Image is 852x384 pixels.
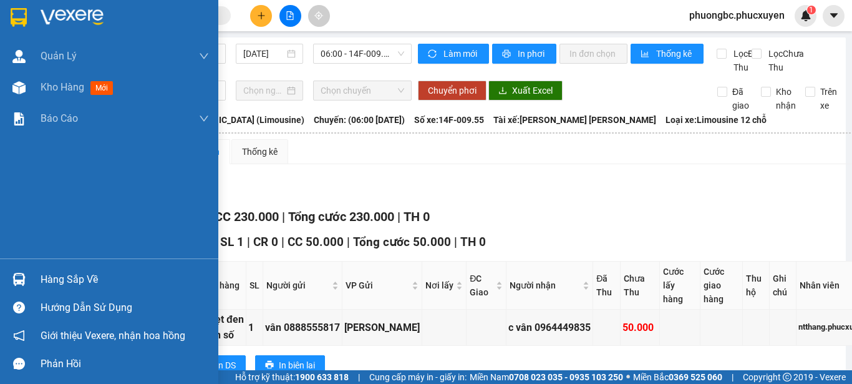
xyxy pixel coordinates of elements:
[12,112,26,126] img: solution-icon
[41,328,185,343] span: Giới thiệu Vexere, nhận hoa hồng
[593,262,621,310] th: Đã Thu
[428,49,438,59] span: sync
[288,209,394,224] span: Tổng cước 230.000
[41,298,209,317] div: Hướng dẫn sử dụng
[11,8,27,27] img: logo-vxr
[626,375,630,380] span: ⚪️
[729,47,761,74] span: Lọc Đã Thu
[669,372,722,382] strong: 0369 525 060
[346,278,409,292] span: VP Gửi
[493,113,656,127] span: Tài xế: [PERSON_NAME] [PERSON_NAME]
[12,81,26,94] img: warehouse-icon
[41,48,77,64] span: Quản Lý
[397,209,400,224] span: |
[666,113,767,127] span: Loại xe: Limousine 12 chỗ
[13,358,25,370] span: message
[41,270,209,289] div: Hàng sắp về
[248,320,261,335] div: 1
[509,372,623,382] strong: 0708 023 035 - 0935 103 250
[12,50,26,63] img: warehouse-icon
[508,320,591,335] div: c vân 0964449835
[800,10,811,21] img: icon-new-feature
[770,262,796,310] th: Ghi chú
[679,7,795,23] span: phuongbc.phucxuyen
[13,330,25,342] span: notification
[347,235,350,249] span: |
[253,235,278,249] span: CR 0
[425,278,453,292] span: Nơi lấy
[418,44,489,64] button: syncLàm mới
[641,49,651,59] span: bar-chart
[314,11,323,20] span: aim
[41,355,209,373] div: Phản hồi
[90,81,113,95] span: mới
[41,81,84,93] span: Kho hàng
[199,114,209,124] span: down
[12,273,26,286] img: warehouse-icon
[460,235,486,249] span: TH 0
[783,373,791,382] span: copyright
[518,47,546,61] span: In phơi
[243,47,284,61] input: 14/10/2025
[265,360,274,370] span: printer
[288,235,344,249] span: CC 50.000
[250,5,272,27] button: plus
[492,44,556,64] button: printerIn phơi
[215,209,279,224] span: CC 230.000
[631,44,704,64] button: bar-chartThống kê
[700,262,743,310] th: Cước giao hàng
[414,113,484,127] span: Số xe: 14F-009.55
[199,51,209,61] span: down
[633,370,722,384] span: Miền Bắc
[235,370,349,384] span: Hỗ trợ kỹ thuật:
[743,262,770,310] th: Thu hộ
[660,262,700,310] th: Cước lấy hàng
[809,6,813,14] span: 1
[815,85,842,112] span: Trên xe
[470,370,623,384] span: Miền Nam
[470,272,493,299] span: ĐC Giao
[279,5,301,27] button: file-add
[502,49,513,59] span: printer
[358,370,360,384] span: |
[13,302,25,313] span: question-circle
[266,278,329,292] span: Người gửi
[510,278,580,292] span: Người nhận
[247,235,250,249] span: |
[216,358,236,372] span: In DS
[281,235,284,249] span: |
[242,145,278,159] div: Thống kê
[257,11,266,20] span: plus
[823,5,845,27] button: caret-down
[732,370,733,384] span: |
[369,370,467,384] span: Cung cấp máy in - giấy in:
[404,209,430,224] span: TH 0
[512,84,553,97] span: Xuất Excel
[255,355,325,375] button: printerIn biên lai
[727,85,754,112] span: Đã giao
[344,320,420,335] div: [PERSON_NAME]
[321,81,404,100] span: Chọn chuyến
[418,81,487,101] button: Chuyển phơi
[454,235,457,249] span: |
[201,312,244,343] div: 1 bẹt đen biển số
[771,85,801,112] span: Kho nhận
[353,235,451,249] span: Tổng cước 50.000
[243,84,284,97] input: Chọn ngày
[192,355,246,375] button: printerIn DS
[443,47,479,61] span: Làm mới
[200,262,246,310] th: Tên hàng
[828,10,840,21] span: caret-down
[656,47,694,61] span: Thống kê
[265,320,340,335] div: vân 0888555817
[286,11,294,20] span: file-add
[488,81,563,101] button: downloadXuất Excel
[295,372,349,382] strong: 1900 633 818
[282,209,285,224] span: |
[342,310,422,345] td: VP Dương Đình Nghệ
[220,235,244,249] span: SL 1
[498,86,507,96] span: download
[559,44,627,64] button: In đơn chọn
[246,262,263,310] th: SL
[621,262,660,310] th: Chưa Thu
